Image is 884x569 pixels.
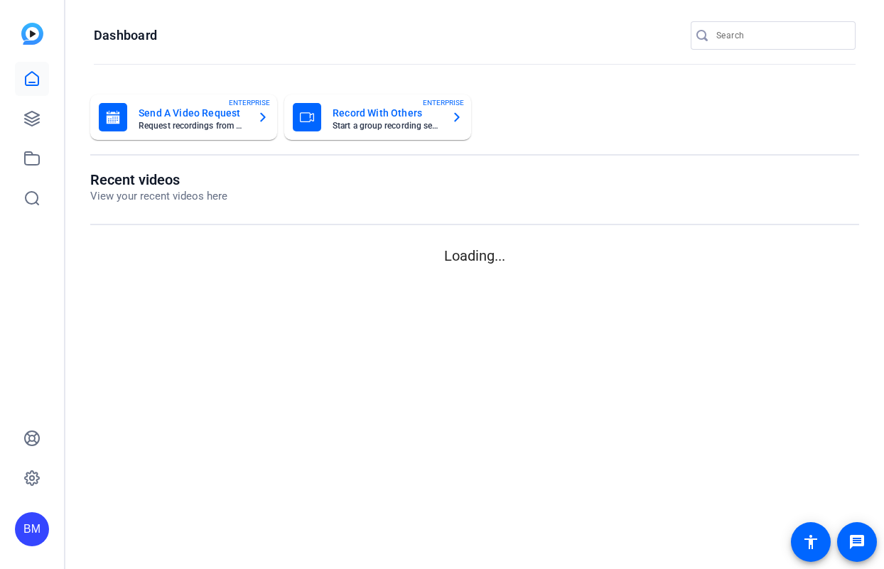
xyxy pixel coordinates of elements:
input: Search [716,27,844,44]
p: View your recent videos here [90,188,227,205]
mat-card-subtitle: Request recordings from anyone, anywhere [139,121,246,130]
span: ENTERPRISE [229,97,270,108]
mat-icon: accessibility [802,533,819,551]
div: BM [15,512,49,546]
mat-card-title: Send A Video Request [139,104,246,121]
img: blue-gradient.svg [21,23,43,45]
span: ENTERPRISE [423,97,464,108]
h1: Dashboard [94,27,157,44]
mat-icon: message [848,533,866,551]
h1: Recent videos [90,171,227,188]
mat-card-title: Record With Others [333,104,440,121]
p: Loading... [90,245,859,266]
mat-card-subtitle: Start a group recording session [333,121,440,130]
button: Send A Video RequestRequest recordings from anyone, anywhereENTERPRISE [90,94,277,140]
button: Record With OthersStart a group recording sessionENTERPRISE [284,94,471,140]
